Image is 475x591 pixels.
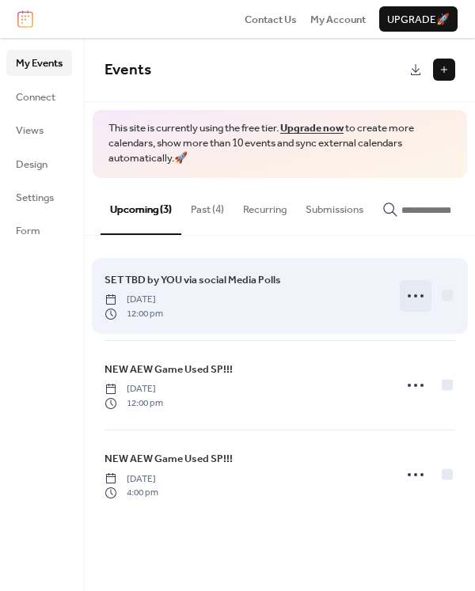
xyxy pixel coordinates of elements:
button: Recurring [234,178,296,233]
button: Submissions [296,178,373,233]
span: Upgrade 🚀 [387,12,450,28]
span: Views [16,123,44,138]
span: 4:00 pm [104,486,158,500]
button: Past (4) [181,178,234,233]
a: Settings [6,184,72,210]
a: Connect [6,84,72,109]
span: Design [16,157,47,172]
a: Contact Us [245,11,297,27]
span: My Events [16,55,63,71]
span: [DATE] [104,472,158,487]
a: Upgrade now [280,118,344,138]
span: NEW AEW Game Used SP!!! [104,362,233,377]
span: 12:00 pm [104,307,163,321]
a: Form [6,218,72,243]
span: [DATE] [104,382,163,396]
span: Settings [16,190,54,206]
button: Upcoming (3) [101,178,181,235]
a: NEW AEW Game Used SP!!! [104,450,233,468]
a: Views [6,117,72,142]
a: Design [6,151,72,176]
button: Upgrade🚀 [379,6,458,32]
a: My Account [310,11,366,27]
span: My Account [310,12,366,28]
span: This site is currently using the free tier. to create more calendars, show more than 10 events an... [108,121,451,166]
span: Events [104,55,151,85]
span: NEW AEW Game Used SP!!! [104,451,233,467]
span: [DATE] [104,293,163,307]
span: Form [16,223,40,239]
a: NEW AEW Game Used SP!!! [104,361,233,378]
img: logo [17,10,33,28]
span: SET TBD by YOU via social Media Polls [104,272,281,288]
span: Contact Us [245,12,297,28]
a: SET TBD by YOU via social Media Polls [104,271,281,289]
span: 12:00 pm [104,396,163,411]
a: My Events [6,50,72,75]
span: Connect [16,89,55,105]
